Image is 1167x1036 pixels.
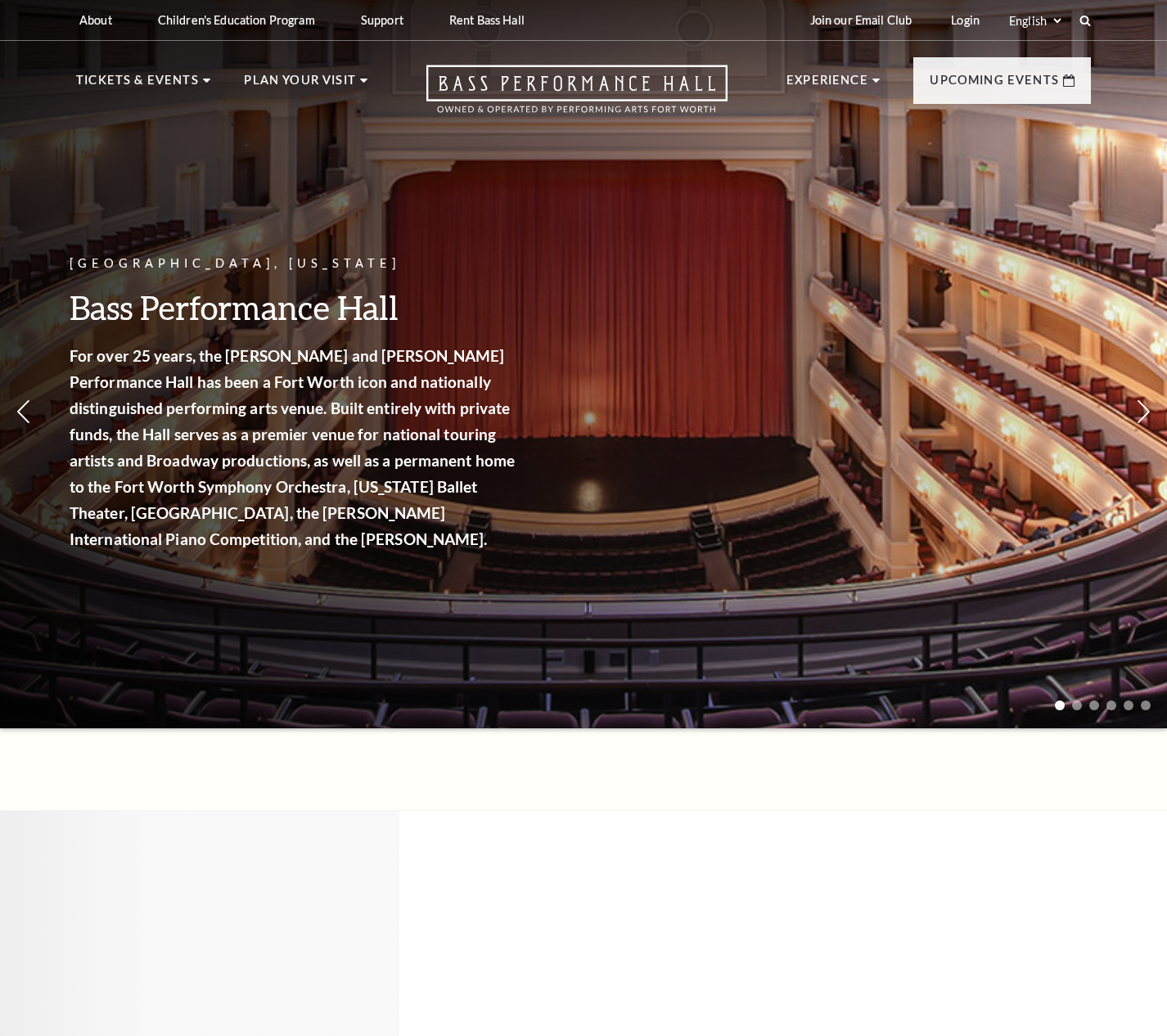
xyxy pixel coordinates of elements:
[786,70,868,100] p: Experience
[70,254,520,274] p: [GEOGRAPHIC_DATA], [US_STATE]
[449,13,525,27] p: Rent Bass Hall
[361,13,403,27] p: Support
[70,346,515,548] strong: For over 25 years, the [PERSON_NAME] and [PERSON_NAME] Performance Hall has been a Fort Worth ico...
[70,286,520,328] h3: Bass Performance Hall
[1006,13,1064,29] select: Select:
[76,70,199,100] p: Tickets & Events
[930,70,1059,100] p: Upcoming Events
[244,70,356,100] p: Plan Your Visit
[158,13,315,27] p: Children's Education Program
[79,13,112,27] p: About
